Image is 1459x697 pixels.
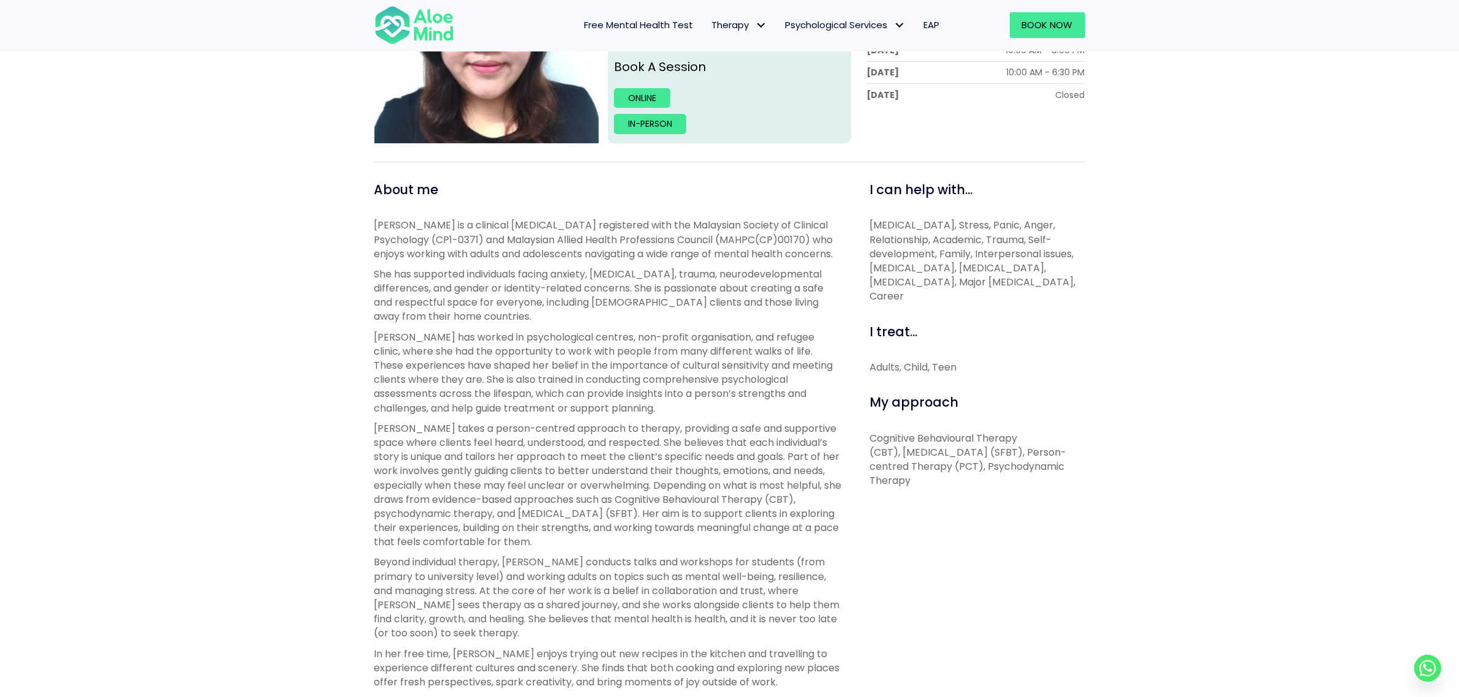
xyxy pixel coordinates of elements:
span: Book Now [1022,18,1073,31]
img: Aloe mind Logo [374,5,454,45]
span: I treat... [870,323,917,341]
a: Online [614,88,670,108]
div: [DATE] [866,89,899,101]
p: In her free time, [PERSON_NAME] enjoys trying out new recipes in the kitchen and travelling to ex... [374,647,842,690]
p: Cognitive Behavioural Therapy (CBT), [MEDICAL_DATA] (SFBT), Person-centred Therapy (PCT), Psychod... [870,431,1085,488]
p: Beyond individual therapy, [PERSON_NAME] conducts talks and workshops for students (from primary ... [374,555,842,640]
p: She has supported individuals facing anxiety, [MEDICAL_DATA], trauma, neurodevelopmental differen... [374,267,842,324]
span: Psychological Services: submenu [891,17,909,34]
span: Therapy: submenu [752,17,770,34]
p: [PERSON_NAME] has worked in psychological centres, non-profit organisation, and refugee clinic, w... [374,330,842,415]
a: Book Now [1010,12,1085,38]
p: [MEDICAL_DATA], Stress, Panic, Anger, Relationship, Academic, Trauma, Self-development, Family, I... [870,218,1085,303]
div: Adults, Child, Teen [870,360,1085,374]
span: Psychological Services [786,18,906,31]
p: Book A Session [614,58,845,76]
div: 10:00 AM - 6:30 PM [1006,66,1085,78]
p: [PERSON_NAME] takes a person-centred approach to therapy, providing a safe and supportive space w... [374,421,842,549]
a: Psychological ServicesPsychological Services: submenu [776,12,915,38]
a: In-person [614,114,686,134]
span: Free Mental Health Test [585,18,694,31]
span: My approach [870,393,958,411]
span: I can help with... [870,181,972,198]
div: [DATE] [866,66,899,78]
div: Closed [1055,89,1085,101]
a: TherapyTherapy: submenu [703,12,776,38]
a: Free Mental Health Test [575,12,703,38]
span: EAP [924,18,940,31]
a: Whatsapp [1414,655,1441,682]
span: Therapy [712,18,767,31]
a: EAP [915,12,949,38]
p: [PERSON_NAME] is a clinical [MEDICAL_DATA] registered with the Malaysian Society of Clinical Psyc... [374,218,842,261]
span: About me [374,181,439,198]
nav: Menu [470,12,949,38]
